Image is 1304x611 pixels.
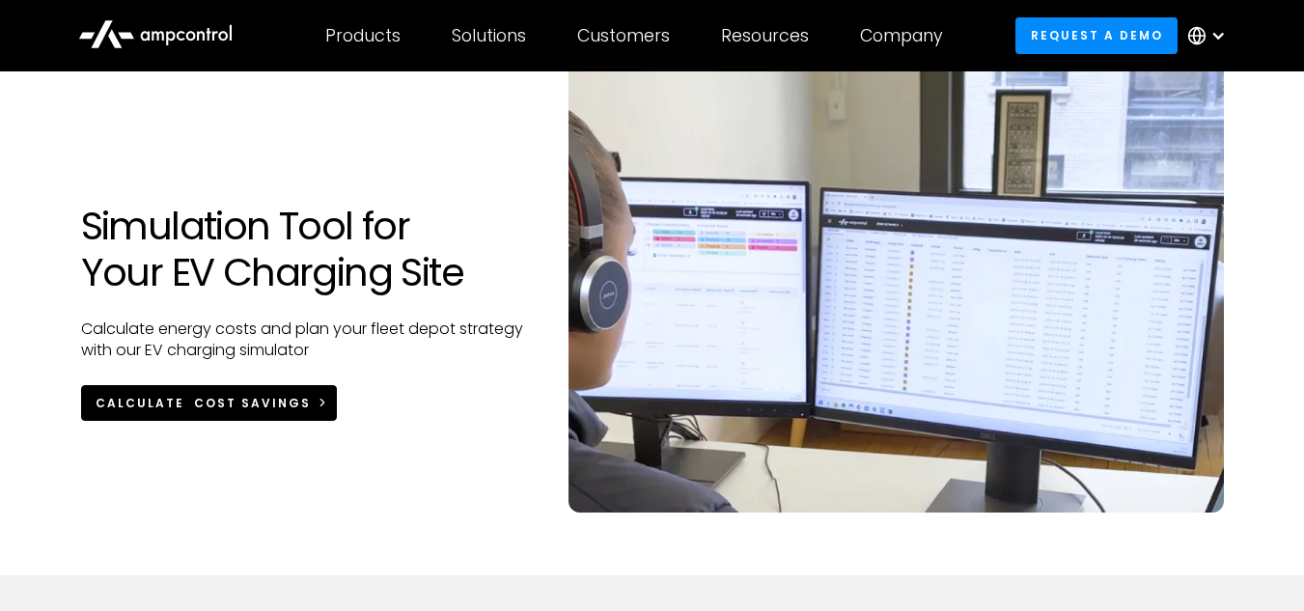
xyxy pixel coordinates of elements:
[325,25,401,46] div: Products
[452,25,526,46] div: Solutions
[569,56,1223,513] img: Simulation tool to simulate your ev charging site using Ampcontrol
[860,25,943,46] div: Company
[81,385,338,421] a: Calculate Cost Savings
[721,25,809,46] div: Resources
[81,203,539,295] h1: Simulation Tool for Your EV Charging Site
[577,25,670,46] div: Customers
[96,395,311,412] div: Calculate Cost Savings
[1015,17,1178,53] a: Request a demo
[81,319,539,362] p: Calculate energy costs and plan your fleet depot strategy with our EV charging simulator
